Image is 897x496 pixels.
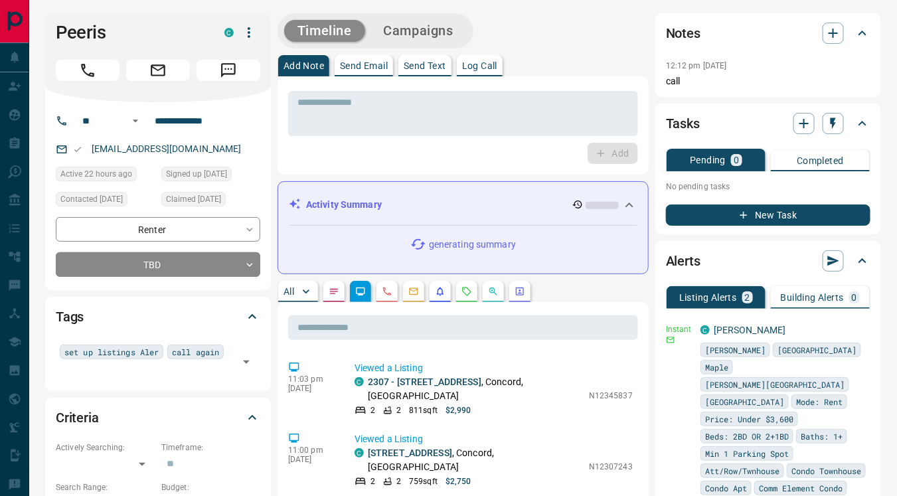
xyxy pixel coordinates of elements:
[355,361,633,375] p: Viewed a Listing
[56,22,204,43] h1: Peeris
[705,378,845,391] span: [PERSON_NAME][GEOGRAPHIC_DATA]
[589,461,633,473] p: N12307243
[705,361,728,374] span: Maple
[409,475,438,487] p: 759 sqft
[446,475,471,487] p: $2,750
[705,464,779,477] span: Att/Row/Twnhouse
[852,293,857,302] p: 0
[370,475,375,487] p: 2
[288,374,335,384] p: 11:03 pm
[781,293,844,302] p: Building Alerts
[368,446,582,474] p: , Concord, [GEOGRAPHIC_DATA]
[461,286,472,297] svg: Requests
[488,286,499,297] svg: Opportunities
[370,404,375,416] p: 2
[166,193,221,206] span: Claimed [DATE]
[237,353,256,371] button: Open
[679,293,737,302] p: Listing Alerts
[801,430,843,443] span: Baths: 1+
[161,481,260,493] p: Budget:
[355,286,366,297] svg: Lead Browsing Activity
[705,481,747,495] span: Condo Apt
[368,376,481,387] a: 2307 - [STREET_ADDRESS]
[289,193,637,217] div: Activity Summary
[515,286,525,297] svg: Agent Actions
[666,74,870,88] p: call
[666,108,870,139] div: Tasks
[734,155,739,165] p: 0
[329,286,339,297] svg: Notes
[396,404,401,416] p: 2
[404,61,446,70] p: Send Text
[666,250,700,272] h2: Alerts
[355,448,364,457] div: condos.ca
[409,404,438,416] p: 811 sqft
[172,345,219,359] span: call again
[284,287,294,296] p: All
[777,343,856,357] span: [GEOGRAPHIC_DATA]
[288,384,335,393] p: [DATE]
[791,464,861,477] span: Condo Townhouse
[435,286,446,297] svg: Listing Alerts
[666,177,870,197] p: No pending tasks
[370,20,467,42] button: Campaigns
[446,404,471,416] p: $2,990
[705,395,784,408] span: [GEOGRAPHIC_DATA]
[666,23,700,44] h2: Notes
[56,60,120,81] span: Call
[705,447,789,460] span: Min 1 Parking Spot
[666,61,727,70] p: 12:12 pm [DATE]
[224,28,234,37] div: condos.ca
[396,475,401,487] p: 2
[368,375,582,403] p: , Concord, [GEOGRAPHIC_DATA]
[284,61,324,70] p: Add Note
[56,192,155,210] div: Mon Aug 04 2025
[355,432,633,446] p: Viewed a Listing
[64,345,159,359] span: set up listings Aler
[161,442,260,454] p: Timeframe:
[705,343,766,357] span: [PERSON_NAME]
[60,167,132,181] span: Active 22 hours ago
[666,335,675,345] svg: Email
[797,156,844,165] p: Completed
[161,167,260,185] div: Sun Oct 23 2022
[666,245,870,277] div: Alerts
[382,286,392,297] svg: Calls
[705,430,789,443] span: Beds: 2BD OR 2+1BD
[340,61,388,70] p: Send Email
[666,205,870,226] button: New Task
[306,198,382,212] p: Activity Summary
[166,167,227,181] span: Signed up [DATE]
[759,481,843,495] span: Comm Element Condo
[60,193,123,206] span: Contacted [DATE]
[56,407,99,428] h2: Criteria
[666,17,870,49] div: Notes
[368,448,452,458] a: [STREET_ADDRESS]
[690,155,726,165] p: Pending
[56,442,155,454] p: Actively Searching:
[745,293,750,302] p: 2
[705,412,793,426] span: Price: Under $3,600
[56,167,155,185] div: Sun Aug 17 2025
[355,377,364,386] div: condos.ca
[56,252,260,277] div: TBD
[92,143,242,154] a: [EMAIL_ADDRESS][DOMAIN_NAME]
[408,286,419,297] svg: Emails
[284,20,365,42] button: Timeline
[700,325,710,335] div: condos.ca
[796,395,843,408] span: Mode: Rent
[666,113,700,134] h2: Tasks
[127,113,143,129] button: Open
[73,145,82,154] svg: Email Valid
[56,217,260,242] div: Renter
[56,301,260,333] div: Tags
[197,60,260,81] span: Message
[126,60,190,81] span: Email
[714,325,786,335] a: [PERSON_NAME]
[462,61,497,70] p: Log Call
[288,446,335,455] p: 11:00 pm
[161,192,260,210] div: Mon Aug 04 2025
[666,323,693,335] p: Instant
[56,402,260,434] div: Criteria
[56,306,84,327] h2: Tags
